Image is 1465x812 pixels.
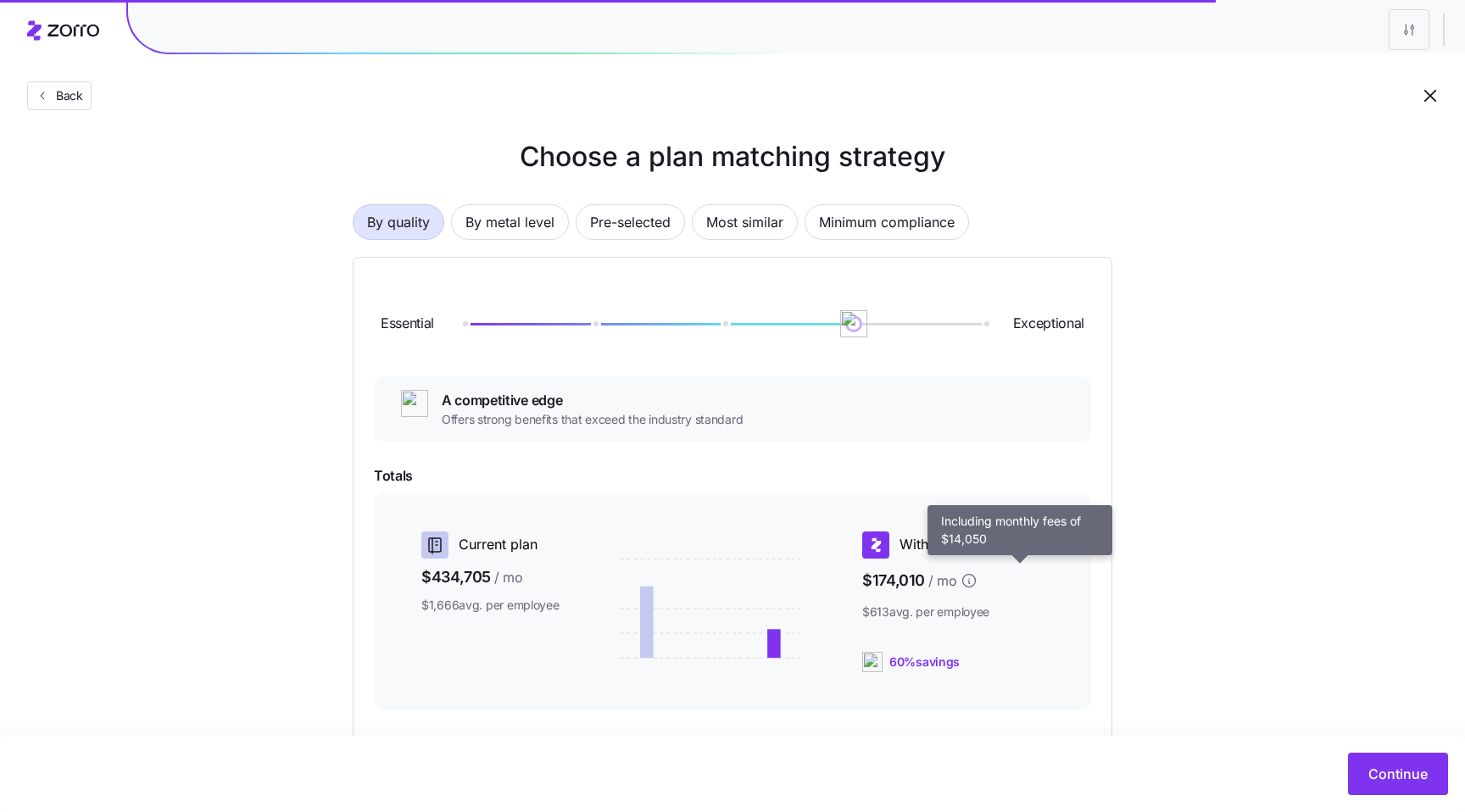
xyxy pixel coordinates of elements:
[442,390,743,411] span: A competitive edge
[401,390,428,417] img: ai-icon.png
[421,565,560,590] span: $434,705
[819,205,955,239] span: Minimum compliance
[862,531,1044,559] div: With [PERSON_NAME]
[494,567,523,588] span: / mo
[442,411,743,428] span: Offers strong benefits that exceed the industry standard
[451,204,569,240] button: By metal level
[353,204,444,240] button: By quality
[805,204,969,240] button: Minimum compliance
[576,204,685,240] button: Pre-selected
[465,205,554,239] span: By metal level
[862,603,1044,620] span: $613 avg. per employee
[1013,313,1084,334] span: Exceptional
[49,87,83,104] span: Back
[367,205,430,239] span: By quality
[706,205,783,239] span: Most similar
[421,597,560,614] span: $1,666 avg. per employee
[421,531,560,559] div: Current plan
[862,652,883,672] img: ai-icon.png
[353,136,1112,177] h1: Choose a plan matching strategy
[889,653,960,670] span: 60% savings
[928,570,957,592] span: / mo
[1348,753,1448,795] button: Continue
[381,313,434,334] span: Essential
[374,465,1091,487] span: Totals
[692,204,798,240] button: Most similar
[840,310,867,337] img: ai-icon.png
[1368,764,1428,784] span: Continue
[27,81,92,110] button: Back
[862,565,1044,597] span: $174,010
[590,205,671,239] span: Pre-selected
